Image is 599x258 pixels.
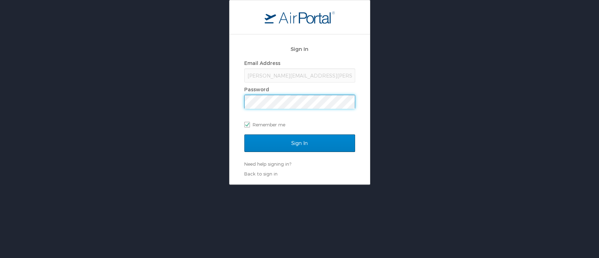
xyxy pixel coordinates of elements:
label: Password [244,86,269,92]
label: Email Address [244,60,280,66]
a: Back to sign in [244,171,278,177]
img: logo [265,11,335,24]
input: Sign In [244,134,355,152]
a: Need help signing in? [244,161,291,167]
h2: Sign In [244,45,355,53]
label: Remember me [244,119,355,130]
